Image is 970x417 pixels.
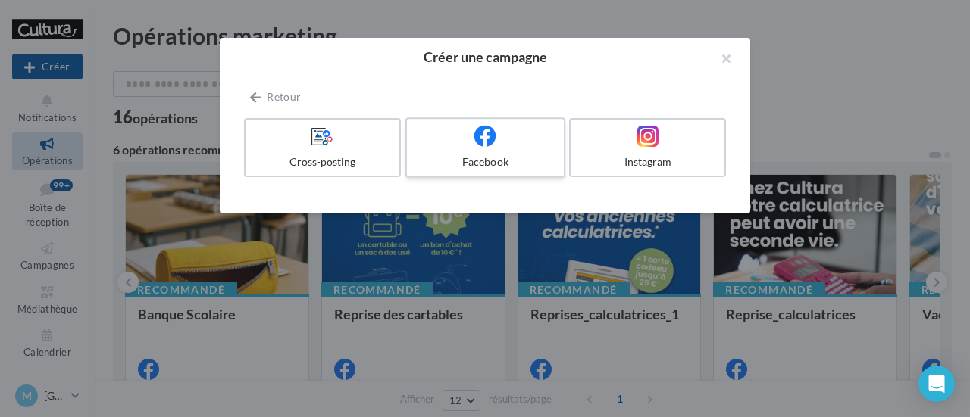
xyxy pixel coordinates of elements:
[244,50,726,64] h2: Créer une campagne
[918,366,955,402] div: Open Intercom Messenger
[244,88,307,106] button: Retour
[252,154,393,170] div: Cross-posting
[413,154,557,170] div: Facebook
[577,154,718,170] div: Instagram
